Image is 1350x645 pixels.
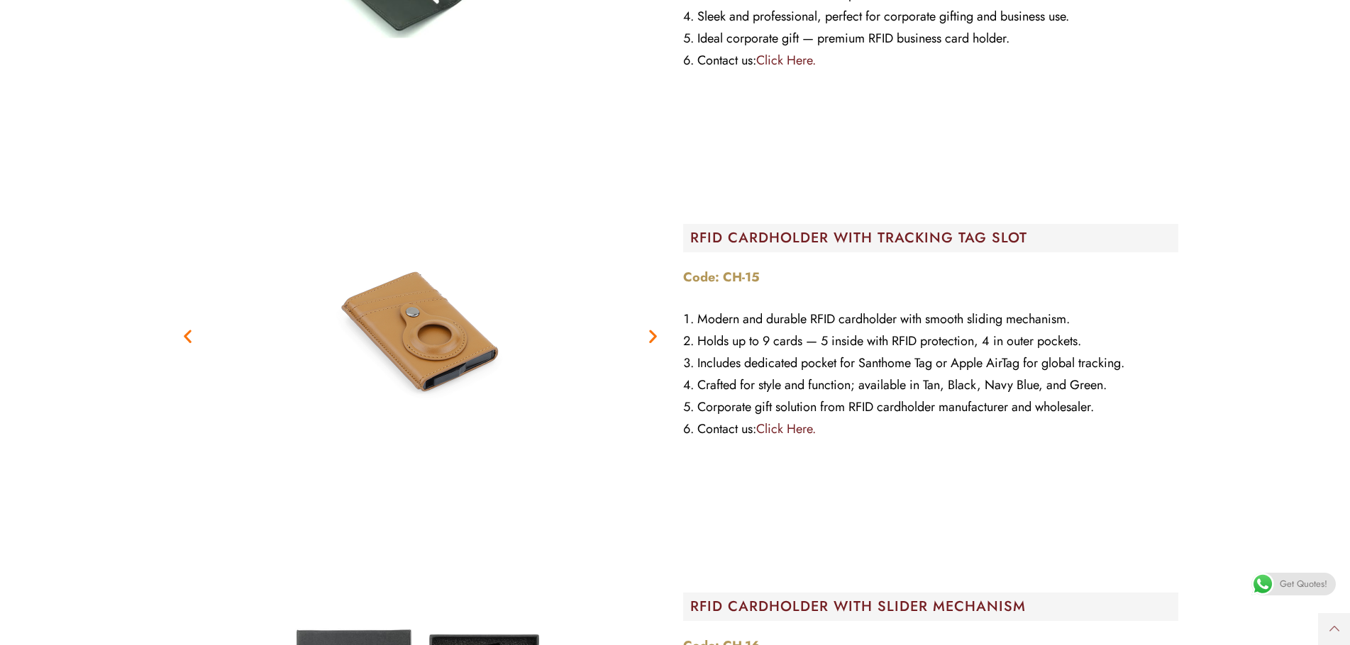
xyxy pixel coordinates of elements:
[683,330,1179,352] li: Holds up to 9 cards — 5 inside with RFID protection, 4 in outer pockets.
[243,159,597,513] img: CH-15-4
[1280,573,1327,595] span: Get Quotes!
[683,6,1179,28] li: Sleek and professional, perfect for corporate gifting and business use.
[690,231,1179,245] h2: RFID CARDHOLDER WITH TRACKING TAG SLOT
[179,327,197,345] div: Previous slide
[756,420,816,438] a: Click Here.
[683,396,1179,418] li: Corporate gift solution from RFID cardholder manufacturer and wholesaler.
[683,352,1179,374] li: Includes dedicated pocket for Santhome Tag or Apple AirTag for global tracking.
[644,327,662,345] div: Next slide
[683,28,1179,50] li: Ideal corporate gift — premium RFID business card holder.
[172,159,669,513] div: Image Carousel
[683,308,1179,330] li: Modern and durable RFID cardholder with smooth sliding mechanism.
[683,418,1179,440] li: Contact us:
[683,50,1179,72] li: Contact us:
[690,600,1179,614] h2: RFID CARDHOLDER WITH SLIDER MECHANISM
[683,268,760,286] strong: Code: CH-15
[756,51,816,69] a: Click Here.
[683,374,1179,396] li: Crafted for style and function; available in Tan, Black, Navy Blue, and Green.
[172,159,669,513] div: 2 / 3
